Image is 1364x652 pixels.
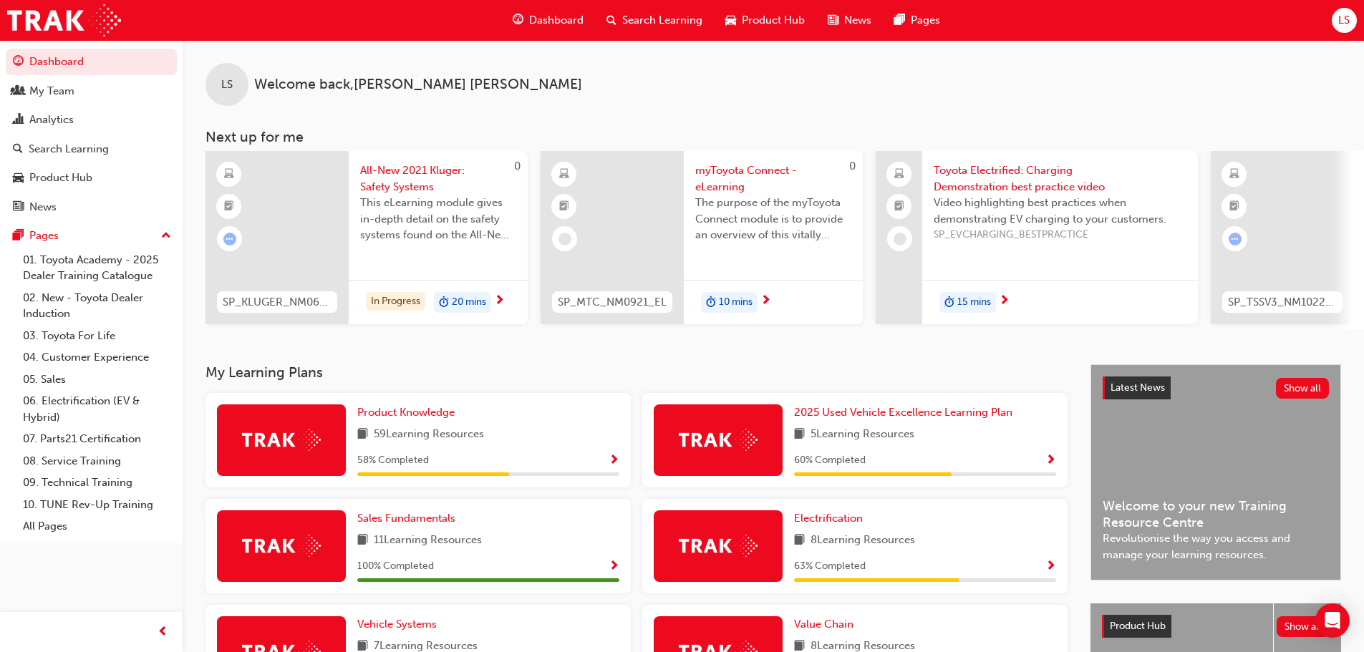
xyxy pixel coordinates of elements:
[357,510,461,527] a: Sales Fundamentals
[1045,452,1056,469] button: Show Progress
[794,404,1018,421] a: 2025 Used Vehicle Excellence Learning Plan
[849,160,856,172] span: 0
[934,227,1186,243] span: SP_EVCHARGING_BESTPRACTICE
[811,532,915,550] span: 8 Learning Resources
[17,287,177,325] a: 02. New - Toyota Dealer Induction
[357,558,434,575] span: 100 % Completed
[1315,603,1350,638] div: Open Intercom Messenger
[17,428,177,450] a: 07. Parts21 Certification
[794,512,863,525] span: Electrification
[6,136,177,162] a: Search Learning
[357,618,437,631] span: Vehicle Systems
[494,295,505,308] span: next-icon
[1338,12,1350,29] span: LS
[29,83,74,99] div: My Team
[679,535,758,557] img: Trak
[816,6,883,35] a: news-iconNews
[934,162,1186,195] span: Toyota Electrified: Charging Demonstration best practice video
[6,194,177,220] a: News
[1277,616,1330,637] button: Show all
[1102,615,1330,638] a: Product HubShow all
[17,249,177,287] a: 01. Toyota Academy - 2025 Dealer Training Catalogue
[29,199,57,215] div: News
[357,532,368,550] span: book-icon
[29,228,59,244] div: Pages
[6,223,177,249] button: Pages
[794,532,805,550] span: book-icon
[452,294,486,311] span: 20 mins
[794,426,805,444] span: book-icon
[6,165,177,191] a: Product Hub
[559,165,569,184] span: learningResourceType_ELEARNING-icon
[6,107,177,133] a: Analytics
[1103,530,1329,563] span: Revolutionise the way you access and manage your learning resources.
[254,77,582,93] span: Welcome back , [PERSON_NAME] [PERSON_NAME]
[1045,558,1056,575] button: Show Progress
[794,510,869,527] a: Electrification
[725,11,736,29] span: car-icon
[1090,364,1341,580] a: Latest NewsShow allWelcome to your new Training Resource CentreRevolutionise the way you access a...
[357,452,429,469] span: 58 % Completed
[695,162,851,195] span: myToyota Connect - eLearning
[13,143,23,156] span: search-icon
[714,6,816,35] a: car-iconProduct Hub
[794,618,853,631] span: Value Chain
[794,616,859,633] a: Value Chain
[514,160,521,172] span: 0
[17,472,177,494] a: 09. Technical Training
[439,293,449,312] span: duration-icon
[1276,378,1330,399] button: Show all
[934,195,1186,227] span: Video highlighting best practices when demonstrating EV charging to your customers.
[622,12,702,29] span: Search Learning
[1229,233,1242,245] span: learningRecordVerb_ATTEMPT-icon
[595,6,714,35] a: search-iconSearch Learning
[558,294,667,311] span: SP_MTC_NM0921_EL
[894,165,904,184] span: laptop-icon
[541,151,863,324] a: 0SP_MTC_NM0921_ELmyToyota Connect - eLearningThe purpose of the myToyota Connect module is to pro...
[706,293,716,312] span: duration-icon
[894,233,906,245] span: learningRecordVerb_NONE-icon
[558,233,571,245] span: learningRecordVerb_NONE-icon
[6,49,177,75] a: Dashboard
[894,198,904,216] span: booktick-icon
[911,12,940,29] span: Pages
[695,195,851,243] span: The purpose of the myToyota Connect module is to provide an overview of this vitally important ne...
[883,6,952,35] a: pages-iconPages
[609,452,619,469] button: Show Progress
[1103,376,1329,399] a: Latest NewsShow all
[205,151,528,324] a: 0SP_KLUGER_NM0621_EL04All-New 2021 Kluger: Safety SystemsThis eLearning module gives in-depth det...
[957,294,991,311] span: 15 mins
[223,294,332,311] span: SP_KLUGER_NM0621_EL04
[357,616,442,633] a: Vehicle Systems
[357,406,455,419] span: Product Knowledge
[609,560,619,573] span: Show Progress
[13,56,24,69] span: guage-icon
[6,78,177,104] a: My Team
[13,172,24,185] span: car-icon
[513,11,523,29] span: guage-icon
[1228,294,1337,311] span: SP_TSSV3_NM1022_EL
[6,46,177,223] button: DashboardMy TeamAnalyticsSearch LearningProduct HubNews
[224,198,234,216] span: booktick-icon
[679,429,758,451] img: Trak
[17,325,177,347] a: 03. Toyota For Life
[205,364,1068,381] h3: My Learning Plans
[876,151,1198,324] a: Toyota Electrified: Charging Demonstration best practice videoVideo highlighting best practices w...
[242,429,321,451] img: Trak
[760,295,771,308] span: next-icon
[1110,620,1166,632] span: Product Hub
[17,369,177,391] a: 05. Sales
[161,227,171,245] span: up-icon
[794,558,866,575] span: 63 % Completed
[29,112,74,128] div: Analytics
[374,426,484,444] span: 59 Learning Resources
[559,198,569,216] span: booktick-icon
[7,4,121,37] a: Trak
[17,346,177,369] a: 04. Customer Experience
[794,452,866,469] span: 60 % Completed
[13,230,24,243] span: pages-icon
[29,170,92,186] div: Product Hub
[17,494,177,516] a: 10. TUNE Rev-Up Training
[158,623,168,641] span: prev-icon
